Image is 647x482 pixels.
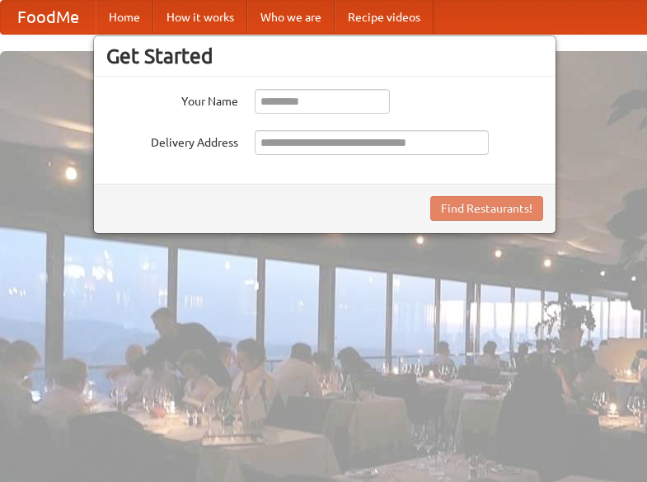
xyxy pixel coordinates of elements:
[96,1,153,34] a: Home
[106,130,238,151] label: Delivery Address
[106,44,543,68] h3: Get Started
[335,1,434,34] a: Recipe videos
[247,1,335,34] a: Who we are
[153,1,247,34] a: How it works
[1,1,96,34] a: FoodMe
[430,196,543,221] button: Find Restaurants!
[106,89,238,110] label: Your Name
